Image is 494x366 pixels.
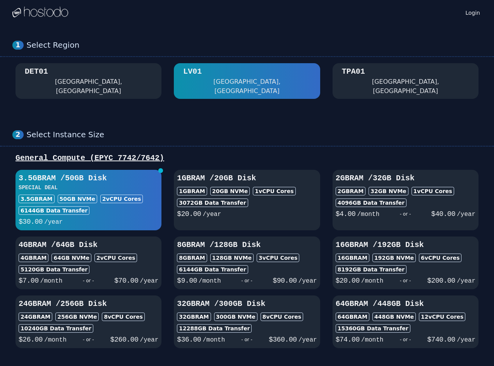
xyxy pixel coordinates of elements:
[253,187,295,195] div: 1 vCPU Cores
[261,312,303,321] div: 8 vCPU Cores
[174,63,320,99] button: LV01 [GEOGRAPHIC_DATA], [GEOGRAPHIC_DATA]
[342,66,365,77] div: TPA01
[19,195,55,203] div: 3.5GB RAM
[183,77,310,96] div: [GEOGRAPHIC_DATA], [GEOGRAPHIC_DATA]
[94,254,137,262] div: 2 vCPU Cores
[419,312,465,321] div: 12 vCPU Cores
[336,312,369,321] div: 64GB RAM
[15,63,161,99] button: DET01 [GEOGRAPHIC_DATA], [GEOGRAPHIC_DATA]
[177,240,317,250] h3: 8GB RAM / 128 GB Disk
[336,240,475,250] h3: 16GB RAM / 192 GB Disk
[19,218,43,226] span: $ 30.00
[19,240,158,250] h3: 4GB RAM / 64 GB Disk
[269,336,297,344] span: $ 360.00
[177,254,207,262] div: 8GB RAM
[333,170,479,230] button: 2GBRAM /32GB Disk2GBRAM32GB NVMe1vCPU Cores4096GB Data Transfer$4.00/month- or -$40.00/year
[177,336,201,344] span: $ 36.00
[102,312,144,321] div: 8 vCPU Cores
[298,337,317,344] span: /year
[257,254,299,262] div: 3 vCPU Cores
[457,278,475,285] span: /year
[214,312,257,321] div: 300 GB NVMe
[210,187,250,195] div: 20 GB NVMe
[202,337,225,344] span: /month
[183,66,202,77] div: LV01
[19,254,48,262] div: 4GB RAM
[19,277,39,285] span: $ 7.00
[333,295,479,348] button: 64GBRAM /448GB Disk64GBRAM448GB NVMe12vCPU Cores15360GB Data Transfer$74.00/month- or -$740.00/year
[51,254,91,262] div: 64 GB NVMe
[369,187,408,195] div: 32 GB NVMe
[100,195,143,203] div: 2 vCPU Cores
[336,324,410,333] div: 15360 GB Data Transfer
[202,211,221,218] span: /year
[19,206,89,215] div: 6144 GB Data Transfer
[27,40,482,50] div: Select Region
[457,337,475,344] span: /year
[12,130,24,139] div: 2
[336,336,360,344] span: $ 74.00
[336,299,475,309] h3: 64GB RAM / 448 GB Disk
[372,254,416,262] div: 192 GB NVMe
[174,170,320,230] button: 1GBRAM /20GB Disk1GBRAM20GB NVMe1vCPU Cores3072GB Data Transfer$20.00/year
[19,299,158,309] h3: 24GB RAM / 256 GB Disk
[361,337,384,344] span: /month
[336,199,407,207] div: 4096 GB Data Transfer
[273,277,297,285] span: $ 90.00
[19,184,158,192] h3: SPECIAL DEAL
[140,278,158,285] span: /year
[427,277,455,285] span: $ 200.00
[177,299,317,309] h3: 32GB RAM / 300 GB Disk
[431,210,455,218] span: $ 40.00
[114,277,138,285] span: $ 70.00
[457,211,475,218] span: /year
[174,237,320,289] button: 8GBRAM /128GB Disk8GBRAM128GB NVMe3vCPU Cores6144GB Data Transfer$9.00/month- or -$90.00/year
[199,278,221,285] span: /month
[15,237,161,289] button: 4GBRAM /64GB Disk4GBRAM64GB NVMe2vCPU Cores5120GB Data Transfer$7.00/month- or -$70.00/year
[177,324,252,333] div: 12288 GB Data Transfer
[210,254,254,262] div: 128 GB NVMe
[298,278,317,285] span: /year
[58,195,98,203] div: 50 GB NVMe
[357,211,379,218] span: /month
[19,336,43,344] span: $ 26.00
[383,334,427,345] div: - or -
[177,187,207,195] div: 1GB RAM
[12,41,24,50] div: 1
[419,254,461,262] div: 6 vCPU Cores
[44,219,63,226] span: /year
[336,277,360,285] span: $ 20.00
[333,237,479,289] button: 16GBRAM /192GB Disk16GBRAM192GB NVMe6vCPU Cores8192GB Data Transfer$20.00/month- or -$200.00/year
[67,334,110,345] div: - or -
[174,295,320,348] button: 32GBRAM /300GB Disk32GBRAM300GB NVMe8vCPU Cores12288GB Data Transfer$36.00/month- or -$360.00/year
[19,324,93,333] div: 10240 GB Data Transfer
[110,336,138,344] span: $ 260.00
[336,254,369,262] div: 16GB RAM
[19,173,158,184] h3: 3.5GB RAM / 50 GB Disk
[336,173,475,184] h3: 2GB RAM / 32 GB Disk
[19,265,89,274] div: 5120 GB Data Transfer
[372,312,416,321] div: 448 GB NVMe
[177,173,317,184] h3: 1GB RAM / 20 GB Disk
[15,295,161,348] button: 24GBRAM /256GB Disk24GBRAM256GB NVMe8vCPU Cores10240GB Data Transfer$26.00/month- or -$260.00/year
[464,7,482,17] a: Login
[55,312,99,321] div: 256 GB NVMe
[27,130,482,140] div: Select Instance Size
[342,77,469,96] div: [GEOGRAPHIC_DATA], [GEOGRAPHIC_DATA]
[177,265,248,274] div: 6144 GB Data Transfer
[44,337,67,344] span: /month
[225,334,269,345] div: - or -
[221,275,273,286] div: - or -
[177,312,211,321] div: 32GB RAM
[336,187,365,195] div: 2GB RAM
[361,278,384,285] span: /month
[412,187,454,195] div: 1 vCPU Cores
[19,312,52,321] div: 24GB RAM
[383,275,427,286] div: - or -
[12,153,482,164] div: General Compute (EPYC 7742/7642)
[12,7,68,18] img: Logo
[140,337,158,344] span: /year
[336,265,407,274] div: 8192 GB Data Transfer
[177,210,201,218] span: $ 20.00
[40,278,63,285] span: /month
